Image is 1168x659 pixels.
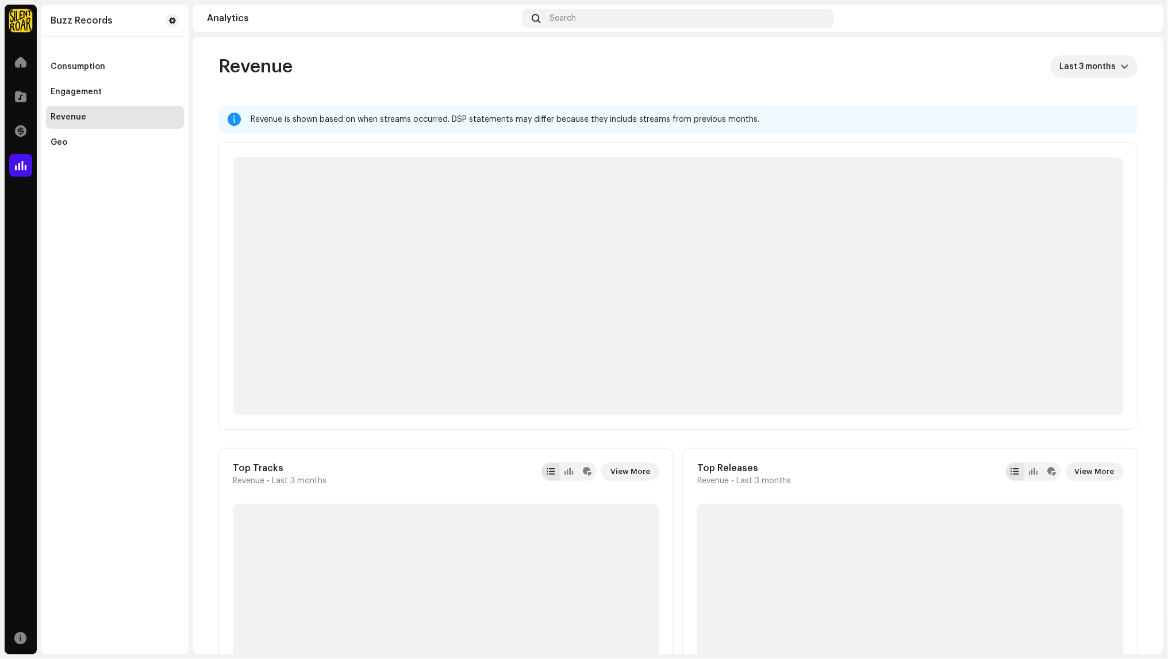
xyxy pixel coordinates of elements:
[46,131,184,154] re-m-nav-item: Geo
[46,55,184,78] re-m-nav-item: Consumption
[233,463,326,474] div: Top Tracks
[207,14,518,23] div: Analytics
[51,62,105,71] div: Consumption
[272,476,326,485] span: Last 3 months
[1066,463,1124,481] button: View More
[267,476,270,485] span: •
[46,106,184,129] re-m-nav-item: Revenue
[51,87,102,97] div: Engagement
[1131,9,1150,28] img: 394d8f48-1f97-41fc-bb7d-49a5ebbdd6a4
[1060,55,1121,78] span: Last 3 months
[51,113,86,122] div: Revenue
[697,476,729,485] span: Revenue
[550,14,576,23] span: Search
[251,113,1129,126] div: Revenue is shown based on when streams occurred. DSP statements may differ because they include s...
[610,460,650,483] span: View More
[736,476,791,485] span: Last 3 months
[731,476,734,485] span: •
[51,138,67,147] div: Geo
[697,463,791,474] div: Top Releases
[601,463,659,481] button: View More
[9,9,32,32] img: fcfd72e7-8859-4002-b0df-9a7058150634
[233,476,264,485] span: Revenue
[1075,460,1115,483] span: View More
[46,80,184,103] re-m-nav-item: Engagement
[51,16,113,25] div: Buzz Records
[218,55,293,78] span: Revenue
[1121,55,1129,78] div: dropdown trigger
